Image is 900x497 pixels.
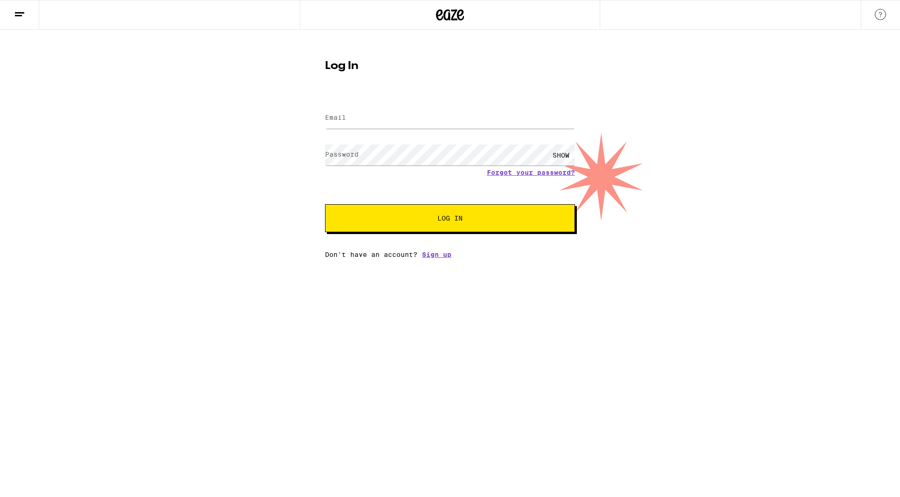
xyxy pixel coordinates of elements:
label: Password [325,151,359,158]
a: Forgot your password? [487,169,575,176]
div: SHOW [547,145,575,166]
a: Sign up [422,251,451,258]
div: Don't have an account? [325,251,575,258]
span: Log In [437,215,463,221]
input: Email [325,108,575,129]
label: Email [325,114,346,121]
button: Log In [325,204,575,232]
h1: Log In [325,61,575,72]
